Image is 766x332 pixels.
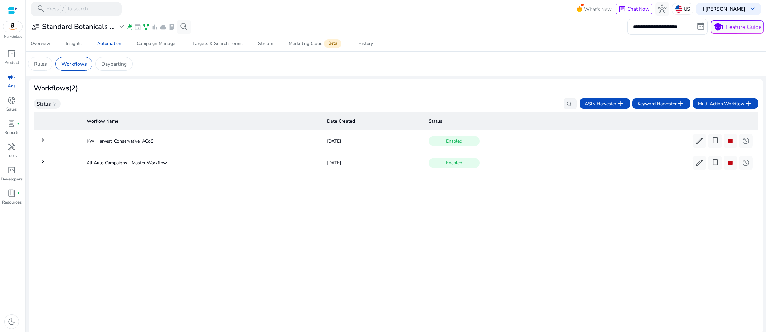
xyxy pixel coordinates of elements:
[7,119,16,128] span: lab_profile
[42,23,115,31] h3: Standard Botanicals ...
[713,22,723,32] span: school
[39,136,47,144] mat-icon: keyboard_arrow_right
[748,5,757,13] span: keyboard_arrow_down
[726,23,761,31] p: Feature Guide
[258,41,273,46] div: Stream
[97,41,121,46] div: Automation
[117,23,126,31] span: expand_more
[700,6,745,11] p: Hi
[7,153,17,159] p: Tools
[81,112,322,130] th: Worflow Name
[7,166,16,174] span: code_blocks
[693,156,707,170] button: edit
[31,41,50,46] div: Overview
[708,134,722,148] button: content_copy
[4,34,22,39] p: Marketplace
[566,101,573,108] span: search
[289,41,343,47] div: Marketing Cloud
[675,5,682,13] img: us.svg
[638,99,685,108] span: Keyword Harvester
[711,159,719,167] span: content_copy
[6,106,17,113] p: Sales
[324,39,341,48] span: Beta
[160,23,167,31] span: cloud
[322,133,423,149] td: [DATE]
[1,176,23,183] p: Developers
[632,98,690,109] button: Keyword Harvesteradd
[60,5,66,13] span: /
[693,134,707,148] button: edit
[742,159,750,167] span: history
[52,101,58,107] span: filter_alt
[134,23,141,31] span: event
[584,4,612,15] span: What's New
[101,60,127,68] p: Dayparting
[695,159,704,167] span: edit
[34,84,78,92] h3: Workflows (2)
[429,158,480,168] span: Enabled
[358,41,373,46] div: History
[137,41,177,46] div: Campaign Manager
[17,122,20,125] span: fiber_manual_record
[39,158,47,166] mat-icon: keyboard_arrow_right
[66,41,82,46] div: Insights
[61,60,87,68] p: Workflows
[7,189,16,198] span: book_4
[619,6,626,13] span: chat
[322,154,423,171] td: [DATE]
[580,98,630,109] button: ASIN Harvesteradd
[7,143,16,151] span: handyman
[37,5,45,13] span: search
[677,99,685,108] span: add
[180,23,188,31] span: search_insights
[151,23,158,31] span: bar_chart
[177,20,191,34] button: search_insights
[8,83,15,89] p: Ads
[4,60,19,66] p: Product
[31,23,39,31] span: user_attributes
[655,2,669,16] button: hub
[168,23,175,31] span: lab_profile
[3,21,23,32] img: amazon.svg
[2,199,22,206] p: Resources
[126,23,133,31] span: wand_stars
[192,41,243,46] div: Targets & Search Terms
[424,112,758,130] th: Status
[693,98,758,109] button: Multi Action Workflowadd
[4,130,19,136] p: Reports
[46,5,88,13] p: Press to search
[711,20,764,34] button: schoolFeature Guide
[744,99,753,108] span: add
[616,4,652,14] button: chatChat Now
[742,137,750,145] span: history
[684,3,690,14] p: US
[616,99,625,108] span: add
[658,5,666,13] span: hub
[7,50,16,58] span: inventory_2
[7,318,16,326] span: dark_mode
[708,156,722,170] button: content_copy
[627,5,649,12] span: Chat Now
[429,136,480,146] span: Enabled
[698,99,753,108] span: Multi Action Workflow
[7,73,16,81] span: campaign
[695,137,704,145] span: edit
[81,154,322,171] td: All Auto Campaigns - Master Workflow
[322,112,423,130] th: Date Created
[81,133,322,149] td: KW_Harvest_Conservative_ACoS
[17,192,20,195] span: fiber_manual_record
[726,137,734,145] span: stop
[739,134,753,148] button: history
[726,159,734,167] span: stop
[724,156,738,170] button: stop
[143,23,150,31] span: family_history
[739,156,753,170] button: history
[7,96,16,105] span: donut_small
[711,137,719,145] span: content_copy
[37,100,51,107] p: Status
[585,99,625,108] span: ASIN Harvester
[724,134,738,148] button: stop
[705,5,745,12] b: [PERSON_NAME]
[34,60,47,68] p: Rules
